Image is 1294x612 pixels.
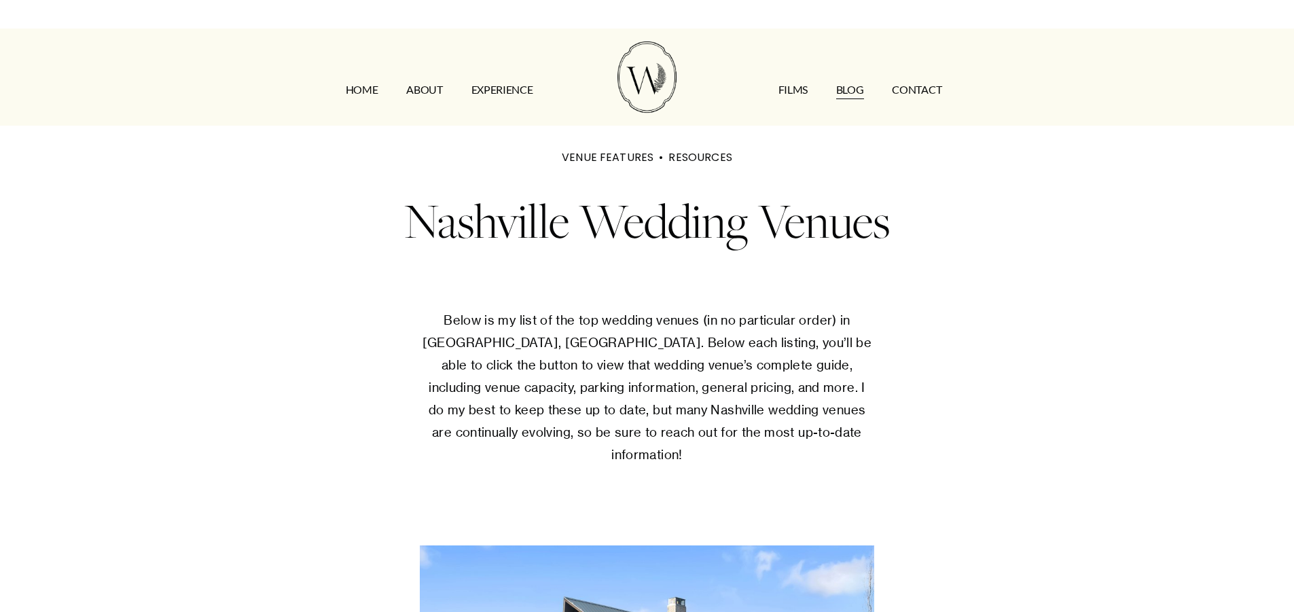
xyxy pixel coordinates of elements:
a: HOME [346,79,378,101]
a: Blog [836,79,864,101]
a: VENUE FEATURES [562,149,653,165]
h1: Nashville Wedding Venues [181,185,1113,257]
img: Wild Fern Weddings [617,41,676,113]
p: Below is my list of the top wedding venues (in no particular order) in [GEOGRAPHIC_DATA], [GEOGRA... [420,309,874,465]
a: CONTACT [892,79,941,101]
a: EXPERIENCE [471,79,533,101]
a: ABOUT [406,79,442,101]
a: FILMS [778,79,808,101]
a: RESOURCES [668,149,732,165]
